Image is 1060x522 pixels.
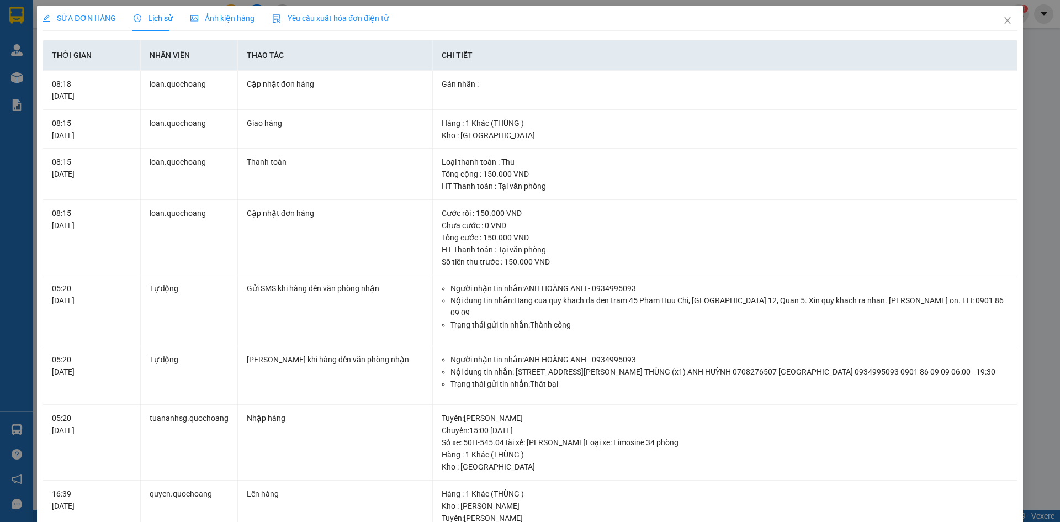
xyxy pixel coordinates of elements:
div: Tuyến : [PERSON_NAME] Chuyến: 15:00 [DATE] Số xe: 50H-545.04 Tài xế: [PERSON_NAME] Loại xe: Limos... [442,412,1008,449]
li: Trạng thái gửi tin nhắn: Thất bại [451,378,1008,390]
div: 08:15 [DATE] [52,156,131,180]
span: picture [190,14,198,22]
div: Chưa cước : 0 VND [442,219,1008,231]
div: Loại thanh toán : Thu [442,156,1008,168]
div: HT Thanh toán : Tại văn phòng [442,180,1008,192]
li: Nội dung tin nhắn: Hang cua quy khach da den tram 45 Pham Huu Chi, [GEOGRAPHIC_DATA] 12, Quan 5. ... [451,294,1008,319]
div: Tổng cộng : 150.000 VND [442,168,1008,180]
li: Nội dung tin nhắn: [STREET_ADDRESS][PERSON_NAME] THÙNG (x1) ANH HUỲNH 0708276507 [GEOGRAPHIC_DATA... [451,366,1008,378]
div: Nhập hàng [247,412,423,424]
td: Tự động [141,275,238,346]
div: 08:18 [DATE] [52,78,131,102]
div: Tổng cước : 150.000 VND [442,231,1008,244]
th: Thao tác [238,40,433,71]
div: Cập nhật đơn hàng [247,78,423,90]
li: Người nhận tin nhắn: ANH HOÀNG ANH - 0934995093 [451,282,1008,294]
div: Thanh toán [247,156,423,168]
div: Hàng : 1 Khác (THÙNG ) [442,449,1008,461]
th: Chi tiết [433,40,1017,71]
td: loan.quochoang [141,71,238,110]
span: close [1003,16,1012,25]
div: Hàng : 1 Khác (THÙNG ) [442,488,1008,500]
div: Số tiền thu trước : 150.000 VND [442,256,1008,268]
div: Cước rồi : 150.000 VND [442,207,1008,219]
td: loan.quochoang [141,200,238,276]
td: tuananhsg.quochoang [141,405,238,481]
span: Ảnh kiện hàng [190,14,255,23]
div: Gán nhãn : [442,78,1008,90]
div: Lên hàng [247,488,423,500]
li: Trạng thái gửi tin nhắn: Thành công [451,319,1008,331]
div: Hàng : 1 Khác (THÙNG ) [442,117,1008,129]
div: 05:20 [DATE] [52,354,131,378]
td: Tự động [141,346,238,405]
div: Gửi SMS khi hàng đến văn phòng nhận [247,282,423,294]
div: 16:39 [DATE] [52,488,131,512]
img: icon [272,14,281,23]
div: Kho : [GEOGRAPHIC_DATA] [442,129,1008,141]
div: 08:15 [DATE] [52,117,131,141]
div: Kho : [PERSON_NAME] [442,500,1008,512]
span: Yêu cầu xuất hóa đơn điện tử [272,14,389,23]
li: Người nhận tin nhắn: ANH HOÀNG ANH - 0934995093 [451,354,1008,366]
div: [PERSON_NAME] khi hàng đến văn phòng nhận [247,354,423,366]
span: edit [43,14,50,22]
span: clock-circle [134,14,141,22]
td: loan.quochoang [141,110,238,149]
th: Nhân viên [141,40,238,71]
button: Close [992,6,1023,36]
span: Lịch sử [134,14,173,23]
td: loan.quochoang [141,149,238,200]
div: Kho : [GEOGRAPHIC_DATA] [442,461,1008,473]
div: 05:20 [DATE] [52,282,131,307]
th: Thời gian [43,40,140,71]
span: SỬA ĐƠN HÀNG [43,14,116,23]
div: Giao hàng [247,117,423,129]
div: Cập nhật đơn hàng [247,207,423,219]
div: HT Thanh toán : Tại văn phòng [442,244,1008,256]
div: 05:20 [DATE] [52,412,131,436]
div: 08:15 [DATE] [52,207,131,231]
